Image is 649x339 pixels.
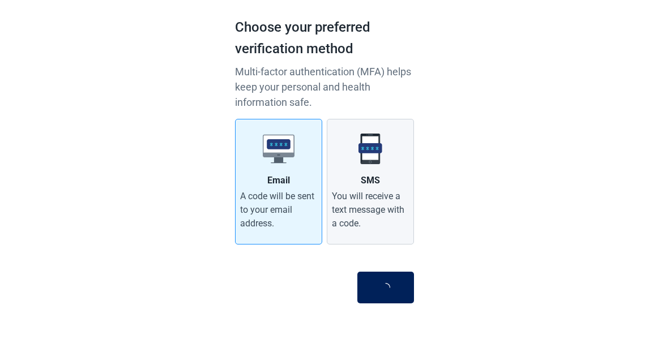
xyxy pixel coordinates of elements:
[235,17,414,64] h1: Choose your preferred verification method
[361,174,380,187] div: SMS
[379,282,391,294] span: loading
[267,174,290,187] div: Email
[235,64,414,110] p: Multi-factor authentication (MFA) helps keep your personal and health information safe.
[240,190,317,230] div: A code will be sent to your email address.
[332,190,409,230] div: You will receive a text message with a code.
